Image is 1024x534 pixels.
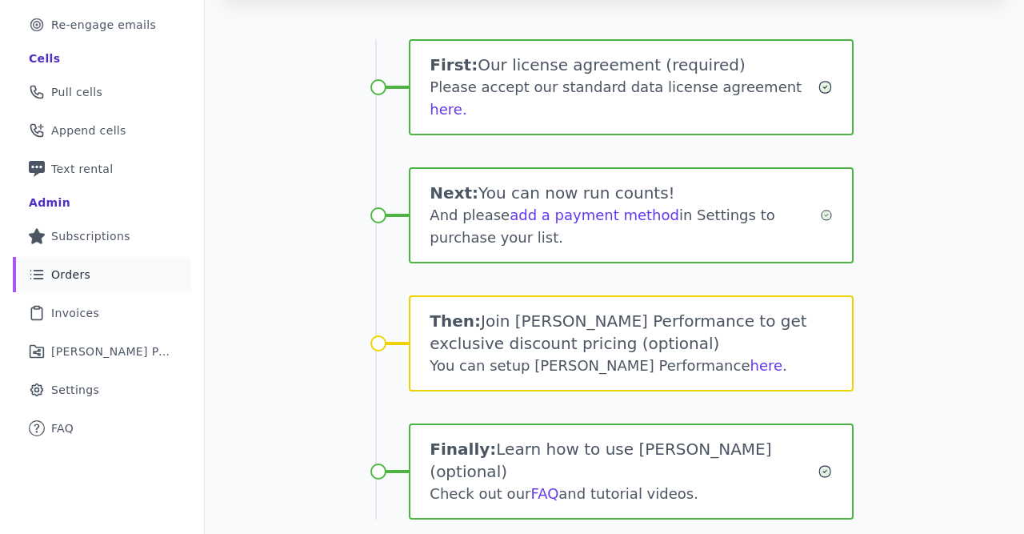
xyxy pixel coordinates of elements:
div: Cells [29,50,60,66]
h1: Our license agreement (required) [430,54,817,76]
span: Finally: [430,440,496,459]
div: Check out our and tutorial videos. [430,483,818,505]
span: Text rental [51,161,114,177]
span: FAQ [51,420,74,436]
div: Please accept our standard data license agreement [430,76,817,121]
span: Subscriptions [51,228,130,244]
span: [PERSON_NAME] Performance [51,343,172,359]
a: FAQ [13,411,191,446]
a: add a payment method [510,207,679,223]
h1: Join [PERSON_NAME] Performance to get exclusive discount pricing (optional) [430,310,832,355]
a: Pull cells [13,74,191,110]
span: Pull cells [51,84,102,100]
span: Append cells [51,122,126,139]
span: Re-engage emails [51,17,156,33]
div: Admin [29,195,70,211]
span: Next: [430,183,478,203]
a: Subscriptions [13,219,191,254]
a: Invoices [13,295,191,331]
a: Append cells [13,113,191,148]
a: Text rental [13,151,191,187]
span: Orders [51,267,90,283]
a: [PERSON_NAME] Performance [13,334,191,369]
a: Settings [13,372,191,408]
a: here [750,357,783,374]
span: Then: [430,311,481,331]
span: Invoices [51,305,99,321]
a: Re-engage emails [13,7,191,42]
div: You can setup [PERSON_NAME] Performance . [430,355,832,377]
span: Settings [51,382,99,398]
a: Orders [13,257,191,292]
h1: Learn how to use [PERSON_NAME] (optional) [430,438,818,483]
span: First: [430,55,478,74]
div: And please in Settings to purchase your list. [430,204,819,249]
a: FAQ [530,485,558,502]
h1: You can now run counts! [430,182,819,204]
